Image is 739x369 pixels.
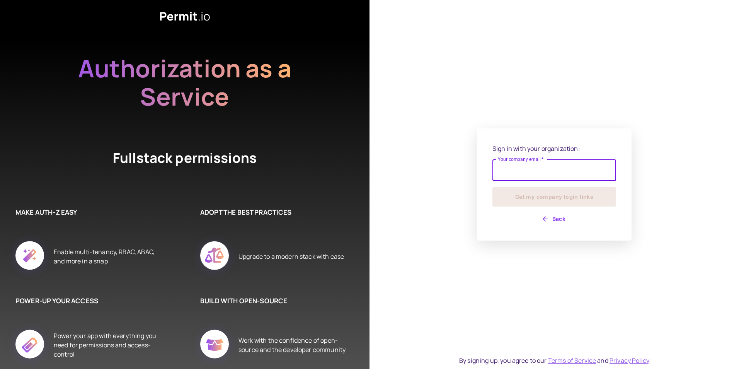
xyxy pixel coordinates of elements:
[492,187,616,207] button: Get my company login links
[238,321,346,369] div: Work with the confidence of open-source and the developer community
[15,207,162,217] h6: MAKE AUTH-Z EASY
[459,356,649,365] div: By signing up, you agree to our and
[548,356,596,365] a: Terms of Service
[53,54,316,111] h2: Authorization as a Service
[84,149,285,176] h4: Fullstack permissions
[54,321,162,369] div: Power your app with everything you need for permissions and access-control
[200,296,346,306] h6: BUILD WITH OPEN-SOURCE
[54,232,162,280] div: Enable multi-tenancy, RBAC, ABAC, and more in a snap
[492,144,616,153] p: Sign in with your organization:
[498,156,544,162] label: Your company email
[238,232,344,280] div: Upgrade to a modern stack with ease
[610,356,649,365] a: Privacy Policy
[15,296,162,306] h6: POWER-UP YOUR ACCESS
[200,207,346,217] h6: ADOPT THE BEST PRACTICES
[492,213,616,225] button: Back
